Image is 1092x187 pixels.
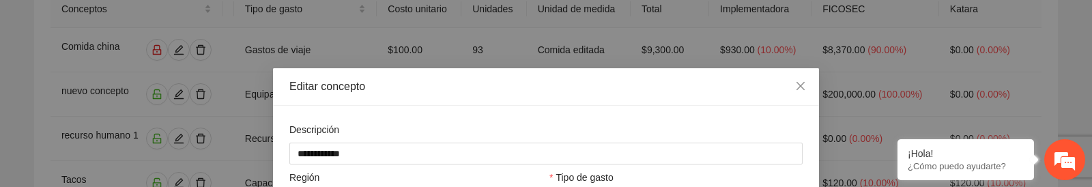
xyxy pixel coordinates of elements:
[289,79,803,94] div: Editar concepto
[71,70,229,87] div: Chatee con nosotros ahora
[908,148,1024,159] div: ¡Hola!
[289,170,319,185] label: Región
[795,81,806,91] span: close
[549,170,614,185] label: Tipo de gasto
[289,122,339,137] label: Descripción
[782,68,819,105] button: Close
[908,161,1024,171] p: ¿Cómo puedo ayudarte?
[224,7,257,40] div: Minimizar ventana de chat en vivo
